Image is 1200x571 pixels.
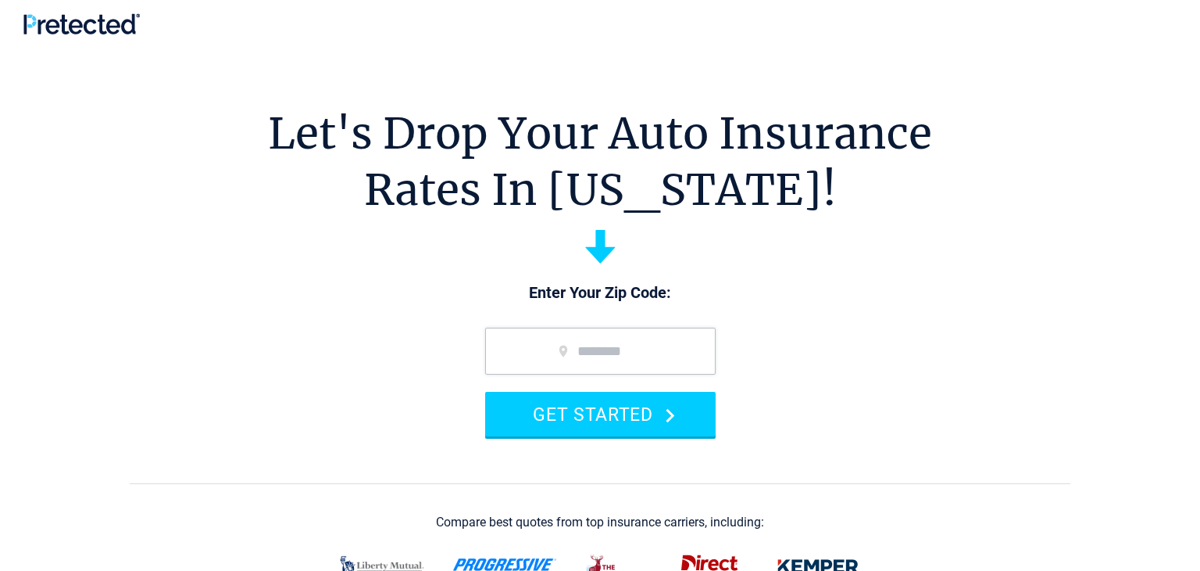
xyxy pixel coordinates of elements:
[436,515,764,530] div: Compare best quotes from top insurance carriers, including:
[470,282,731,304] p: Enter Your Zip Code:
[23,13,140,34] img: Pretected Logo
[452,558,557,571] img: progressive
[268,106,932,218] h1: Let's Drop Your Auto Insurance Rates In [US_STATE]!
[485,328,716,375] input: zip code
[485,392,716,436] button: GET STARTED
